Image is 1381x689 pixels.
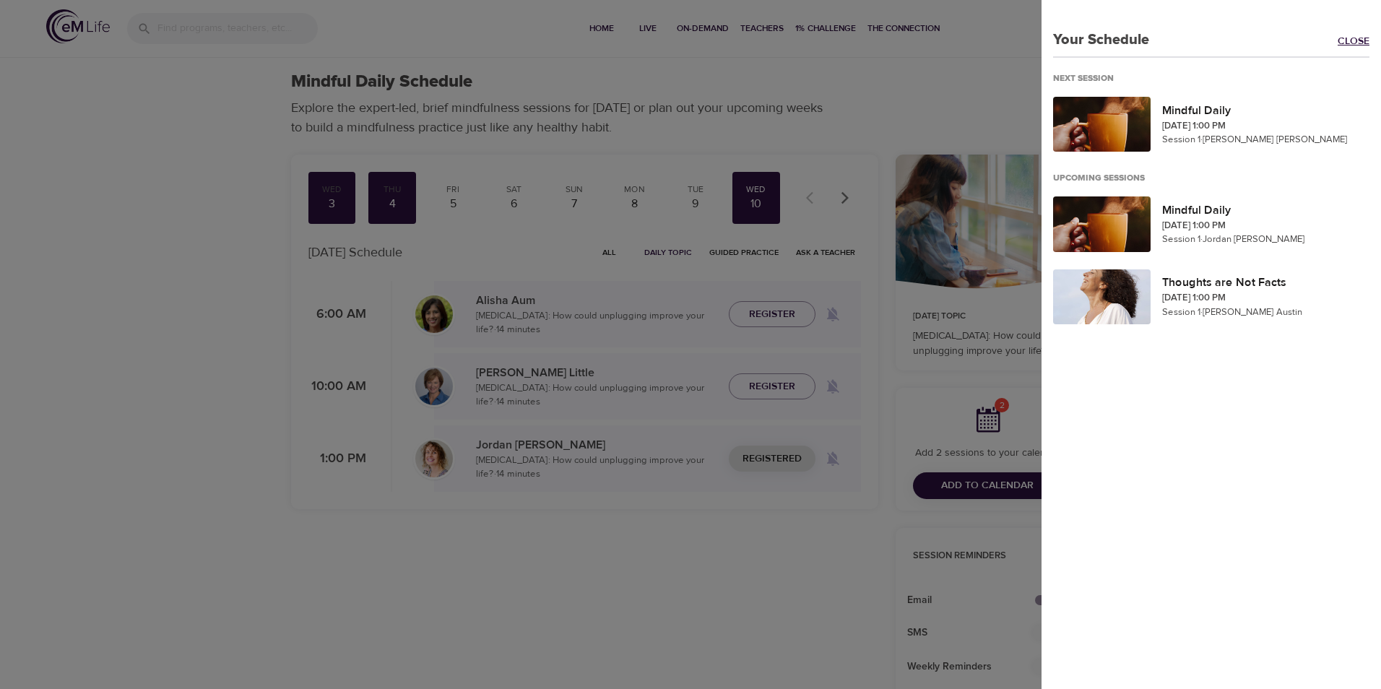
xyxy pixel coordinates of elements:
p: Session 1 · [PERSON_NAME] Austin [1162,305,1369,320]
div: Next Session [1053,73,1125,85]
p: Session 1 · Jordan [PERSON_NAME] [1162,233,1369,247]
p: Mindful Daily [1162,201,1369,219]
div: Upcoming Sessions [1053,173,1156,185]
p: [DATE] 1:00 PM [1162,219,1369,233]
p: [DATE] 1:00 PM [1162,119,1369,134]
p: [DATE] 1:00 PM [1162,291,1369,305]
p: Your Schedule [1042,29,1149,51]
p: Mindful Daily [1162,102,1369,119]
p: Thoughts are Not Facts [1162,274,1369,291]
p: Session 1 · [PERSON_NAME] [PERSON_NAME] [1162,133,1369,147]
a: Close [1338,34,1381,51]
